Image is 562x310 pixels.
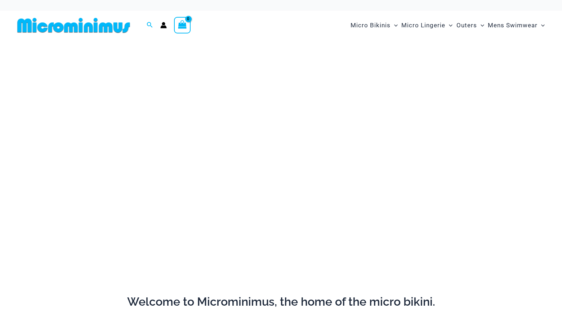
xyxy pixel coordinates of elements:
[160,22,167,28] a: Account icon link
[391,16,398,35] span: Menu Toggle
[174,17,191,33] a: View Shopping Cart, empty
[147,21,153,30] a: Search icon link
[14,294,548,309] h2: Welcome to Microminimus, the home of the micro bikini.
[445,16,452,35] span: Menu Toggle
[455,14,486,36] a: OutersMenu ToggleMenu Toggle
[349,14,400,36] a: Micro BikinisMenu ToggleMenu Toggle
[456,16,477,35] span: Outers
[488,16,538,35] span: Mens Swimwear
[486,14,547,36] a: Mens SwimwearMenu ToggleMenu Toggle
[348,13,548,37] nav: Site Navigation
[538,16,545,35] span: Menu Toggle
[477,16,484,35] span: Menu Toggle
[401,16,445,35] span: Micro Lingerie
[14,17,133,33] img: MM SHOP LOGO FLAT
[351,16,391,35] span: Micro Bikinis
[400,14,454,36] a: Micro LingerieMenu ToggleMenu Toggle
